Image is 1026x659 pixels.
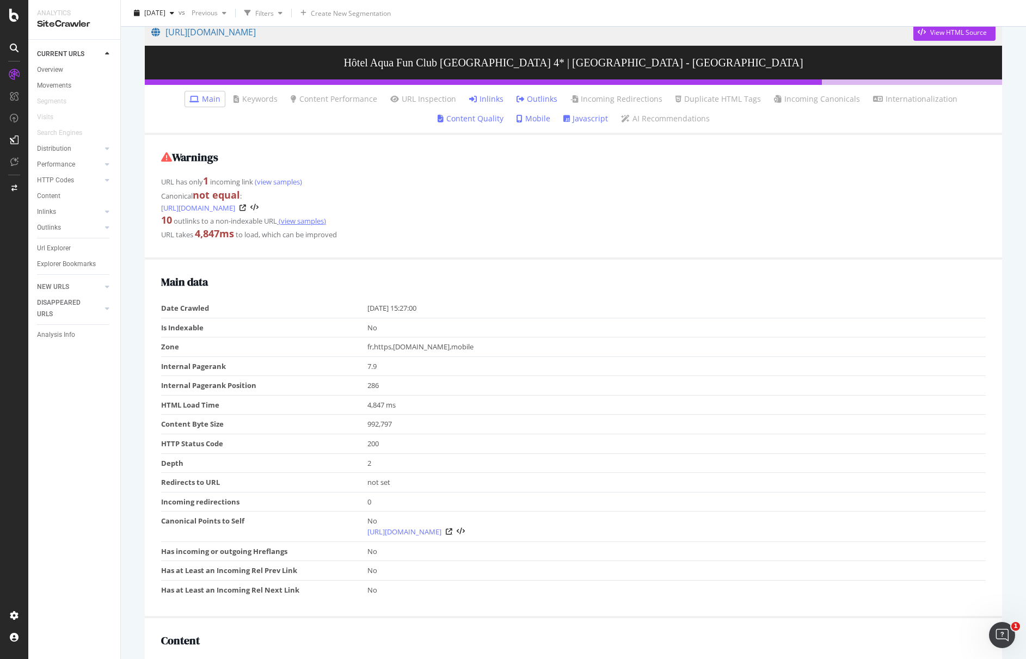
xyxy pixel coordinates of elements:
[161,415,367,434] td: Content Byte Size
[367,477,980,488] div: not set
[367,337,986,357] td: fr,https,[DOMAIN_NAME],mobile
[193,188,240,201] strong: not equal
[367,541,986,561] td: No
[296,4,395,22] button: Create New Segmentation
[161,635,986,646] h2: Content
[438,113,503,124] a: Content Quality
[37,222,61,233] div: Outlinks
[675,94,761,104] a: Duplicate HTML Tags
[161,188,986,213] div: Canonical :
[367,434,986,454] td: 200
[37,143,102,155] a: Distribution
[37,206,102,218] a: Inlinks
[161,541,367,561] td: Has incoming or outgoing Hreflangs
[989,622,1015,648] iframe: Intercom live chat
[151,19,913,46] a: [URL][DOMAIN_NAME]
[161,453,367,473] td: Depth
[367,395,986,415] td: 4,847 ms
[203,174,208,187] strong: 1
[187,8,218,17] span: Previous
[37,258,96,270] div: Explorer Bookmarks
[37,175,74,186] div: HTTP Codes
[37,112,53,123] div: Visits
[240,4,287,22] button: Filters
[570,94,662,104] a: Incoming Redirections
[367,492,986,512] td: 0
[291,94,377,104] a: Content Performance
[367,526,441,537] a: [URL][DOMAIN_NAME]
[250,204,259,212] button: View HTML Source
[253,177,302,187] a: (view samples)
[37,297,102,320] a: DISAPPEARED URLS
[367,415,986,434] td: 992,797
[37,329,113,341] a: Analysis Info
[37,243,71,254] div: Url Explorer
[161,580,367,599] td: Has at Least an Incoming Rel Next Link
[1011,622,1020,631] span: 1
[367,580,986,599] td: No
[195,227,234,240] strong: 4,847 ms
[37,206,56,218] div: Inlinks
[37,80,71,91] div: Movements
[37,64,63,76] div: Overview
[37,258,113,270] a: Explorer Bookmarks
[161,151,986,163] h2: Warnings
[621,113,710,124] a: AI Recommendations
[161,213,172,226] strong: 10
[161,227,986,241] div: URL takes to load, which can be improved
[37,243,113,254] a: Url Explorer
[144,8,165,17] span: 2025 Sep. 29th
[161,337,367,357] td: Zone
[37,190,113,202] a: Content
[367,356,986,376] td: 7.9
[277,216,326,226] a: (view samples)
[161,213,986,227] div: outlinks to a non-indexable URL
[37,18,112,30] div: SiteCrawler
[187,4,231,22] button: Previous
[37,64,113,76] a: Overview
[367,453,986,473] td: 2
[161,376,367,396] td: Internal Pagerank Position
[161,473,367,492] td: Redirects to URL
[37,159,102,170] a: Performance
[37,143,71,155] div: Distribution
[37,190,60,202] div: Content
[37,175,102,186] a: HTTP Codes
[930,28,987,37] div: View HTML Source
[774,94,860,104] a: Incoming Canonicals
[130,4,179,22] button: [DATE]
[37,48,84,60] div: CURRENT URLS
[161,434,367,454] td: HTTP Status Code
[367,299,986,318] td: [DATE] 15:27:00
[37,48,102,60] a: CURRENT URLS
[367,516,980,537] div: No
[311,9,391,18] span: Create New Segmentation
[37,127,93,139] a: Search Engines
[161,299,367,318] td: Date Crawled
[161,561,367,581] td: Has at Least an Incoming Rel Prev Link
[37,297,92,320] div: DISAPPEARED URLS
[469,94,503,104] a: Inlinks
[37,9,112,18] div: Analytics
[145,46,1002,79] h3: Hôtel Aqua Fun Club [GEOGRAPHIC_DATA] 4* | [GEOGRAPHIC_DATA] - [GEOGRAPHIC_DATA]
[37,222,102,233] a: Outlinks
[457,528,465,535] button: View HTML Source
[179,7,187,16] span: vs
[37,159,75,170] div: Performance
[37,281,102,293] a: NEW URLS
[161,512,367,542] td: Canonical Points to Self
[367,376,986,396] td: 286
[517,94,557,104] a: Outlinks
[390,94,456,104] a: URL Inspection
[161,395,367,415] td: HTML Load Time
[446,528,452,535] a: Visit Online Page
[161,202,235,213] a: [URL][DOMAIN_NAME]
[161,356,367,376] td: Internal Pagerank
[161,492,367,512] td: Incoming redirections
[37,281,69,293] div: NEW URLS
[234,94,278,104] a: Keywords
[189,94,220,104] a: Main
[37,96,77,107] a: Segments
[161,174,986,188] div: URL has only incoming link
[367,318,986,337] td: No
